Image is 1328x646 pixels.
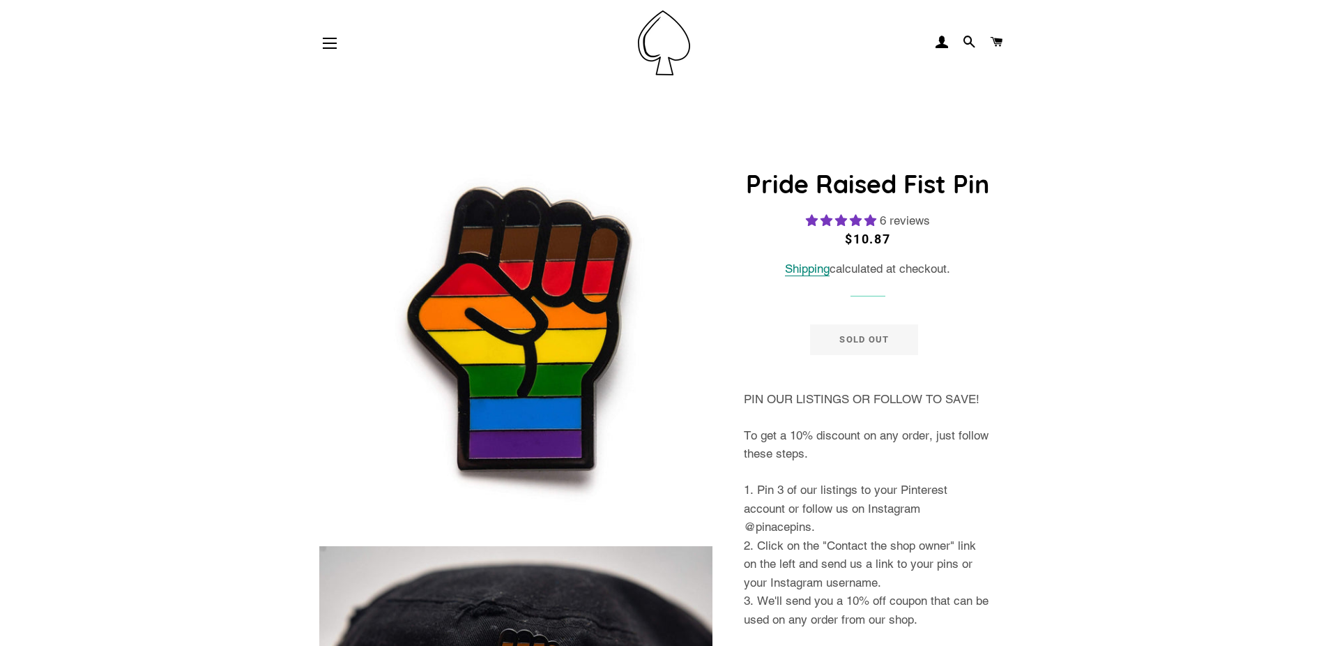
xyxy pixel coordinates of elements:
a: Shipping [785,262,830,276]
span: $10.87 [845,232,891,246]
img: Pride Raised Fist Enamel Pin Badge Resist Solidarity Power LGBTQ Gift for Her/Him - Pin Ace [319,142,713,536]
div: calculated at checkout. [744,260,991,278]
p: To get a 10% discount on any order, just follow these steps. [744,426,991,463]
p: 1. Pin 3 of our listings to your Pinterest account or follow us on Instagram @pinacepins. 2. Clic... [744,481,991,629]
button: Sold Out [810,324,918,355]
span: 6 reviews [880,213,930,227]
h1: Pride Raised Fist Pin [744,167,991,202]
p: PIN OUR LISTINGS OR FOLLOW TO SAVE! [744,390,991,409]
span: 5.00 stars [806,213,880,227]
img: Pin-Ace [638,10,690,75]
span: Sold Out [839,334,889,345]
